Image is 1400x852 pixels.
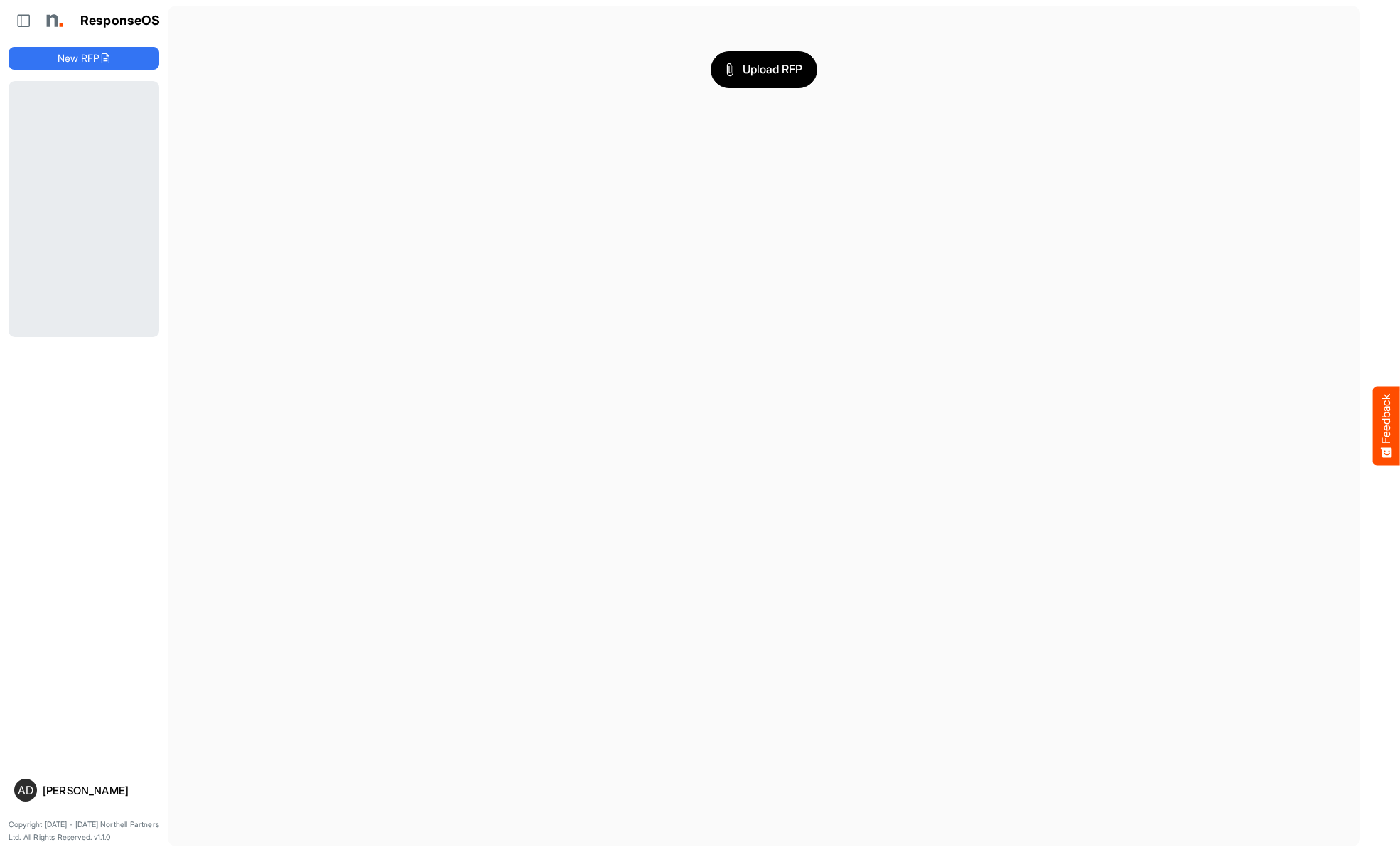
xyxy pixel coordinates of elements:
[18,784,33,796] span: AD
[80,14,161,28] h1: ResponseOS
[43,785,154,796] div: [PERSON_NAME]
[9,81,159,336] div: Loading...
[726,60,802,79] span: Upload RFP
[1373,387,1400,466] button: Feedback
[9,47,159,70] button: New RFP
[9,819,159,843] p: Copyright [DATE] - [DATE] Northell Partners Ltd. All Rights Reserved. v1.1.0
[39,6,68,35] img: Northell
[711,51,817,88] button: Upload RFP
